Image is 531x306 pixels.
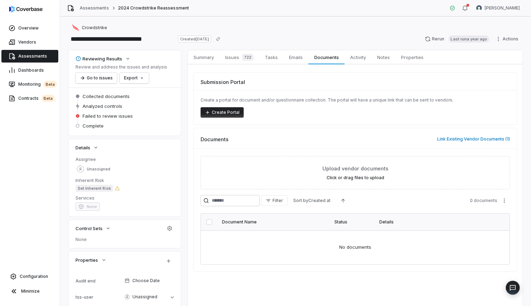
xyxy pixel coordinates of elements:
span: Upload vendor documents [322,165,388,172]
dt: Services [76,195,174,201]
td: No documents [201,230,510,264]
span: Minimize [21,288,40,294]
span: Tasks [262,53,281,62]
a: Assessments [80,5,109,11]
span: 2024 Crowdstrike Reassessment [118,5,189,11]
span: Emails [286,53,306,62]
div: tss-user [76,294,122,300]
span: 0 documents [470,198,497,203]
dt: Inherent Risk [76,177,174,183]
span: Created [DATE] [178,35,211,43]
button: Link Existing Vendor Documents (1) [435,132,512,147]
span: Documents [201,136,229,143]
span: 722 [242,54,254,61]
span: Details [76,144,90,151]
span: beta [44,81,57,88]
span: None [76,237,174,242]
button: Control Sets [73,222,113,235]
button: Export [120,73,149,83]
a: Monitoringbeta [1,78,58,91]
span: Choose Date [132,278,160,284]
button: Properties [73,254,109,266]
div: Document Name [222,219,326,225]
span: Monitoring [18,81,57,88]
button: Minimize [3,284,57,298]
a: Assessments [1,50,58,63]
button: Copy link [212,33,224,45]
span: Documents [312,53,342,62]
a: Contractsbeta [1,92,58,105]
button: Ascending [336,195,350,206]
button: RerunLast runa year ago [421,34,493,44]
button: Actions [493,34,523,44]
button: More actions [499,195,510,206]
div: Details [379,219,489,225]
span: Control Sets [76,225,102,232]
button: Choose Date [122,273,177,288]
span: Assessments [18,53,47,59]
div: Status [334,219,371,225]
span: Crowdstrike [82,25,107,31]
span: Notes [374,53,393,62]
span: Complete [83,123,104,129]
button: https://crowdstrike.com/Crowdstrike [70,21,109,34]
span: Contracts [18,95,55,102]
span: Issues [222,52,256,62]
span: Set Inherent Risk [76,185,113,192]
svg: Ascending [340,198,346,203]
span: Failed to review issues [83,113,133,119]
span: Unassigned [87,167,110,172]
span: Unassigned [132,294,157,300]
span: beta [41,95,55,102]
img: Coverbase logo [9,6,42,13]
span: Submission Portal [201,78,245,86]
span: Properties [76,257,98,263]
span: Summary [191,53,217,62]
button: Details [73,141,101,154]
button: Tom Jodoin avatar[PERSON_NAME] [472,3,524,13]
div: Audit end [76,278,122,284]
span: Analyzed controls [83,103,122,109]
button: Go to issues [76,73,117,83]
span: Activity [347,53,369,62]
a: Vendors [1,36,58,48]
button: Reviewing Results [73,52,133,65]
span: Dashboards [18,67,44,73]
span: Properties [398,53,426,62]
span: Configuration [20,274,48,279]
button: Create Portal [201,107,244,118]
span: Last run a year ago [448,35,489,43]
span: Collected documents [83,93,130,99]
p: Review and address the issues and analysis [76,64,167,70]
p: Create a portal for document and/or questionnaire collection. The portal will have a unique link ... [201,97,510,103]
button: Sort byCreated at [289,195,335,206]
dt: Assignee [76,156,174,162]
a: Configuration [3,270,57,283]
button: Filter [261,195,288,206]
span: Filter [273,198,283,203]
label: Click or drag files to upload [327,175,384,181]
a: Dashboards [1,64,58,77]
div: Reviewing Results [76,56,122,62]
img: Tom Jodoin avatar [476,5,482,11]
span: Overview [18,25,39,31]
span: Vendors [18,39,36,45]
span: [PERSON_NAME] [485,5,520,11]
a: Overview [1,22,58,34]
